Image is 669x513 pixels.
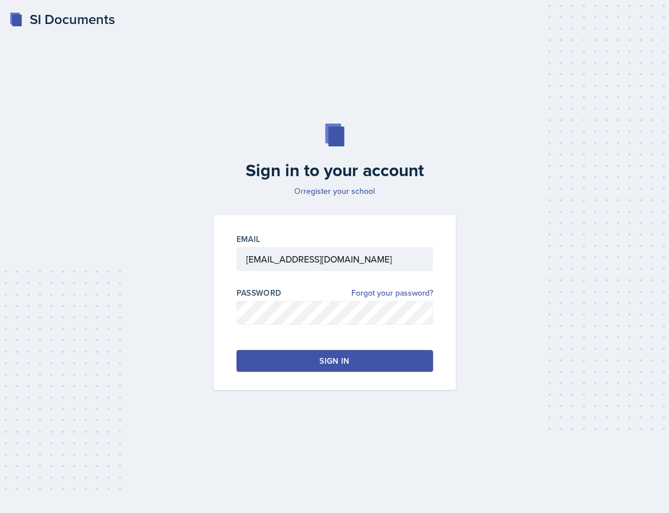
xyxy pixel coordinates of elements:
[207,185,463,197] p: Or
[351,287,433,299] a: Forgot your password?
[303,185,375,197] a: register your school
[237,350,433,372] button: Sign in
[237,247,433,271] input: Email
[237,287,282,299] label: Password
[237,233,261,245] label: Email
[319,355,349,367] div: Sign in
[9,9,115,30] a: SI Documents
[207,160,463,181] h2: Sign in to your account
